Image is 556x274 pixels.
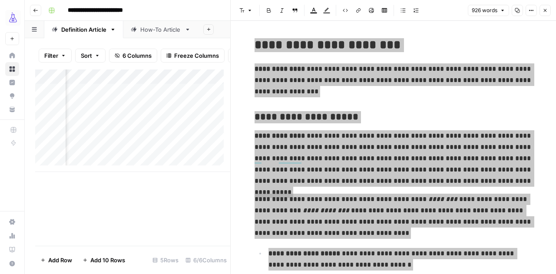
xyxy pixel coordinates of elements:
[61,25,106,34] div: Definition Article
[109,49,157,63] button: 6 Columns
[5,49,19,63] a: Home
[123,21,198,38] a: How-To Article
[149,253,182,267] div: 5 Rows
[5,7,19,29] button: Workspace: AirOps Growth
[44,21,123,38] a: Definition Article
[48,256,72,264] span: Add Row
[468,5,509,16] button: 926 words
[5,229,19,243] a: Usage
[140,25,181,34] div: How-To Article
[161,49,225,63] button: Freeze Columns
[75,49,106,63] button: Sort
[122,51,152,60] span: 6 Columns
[472,7,497,14] span: 926 words
[182,253,230,267] div: 6/6 Columns
[39,49,72,63] button: Filter
[5,243,19,257] a: Learning Hub
[81,51,92,60] span: Sort
[5,76,19,89] a: Insights
[90,256,125,264] span: Add 10 Rows
[44,51,58,60] span: Filter
[5,215,19,229] a: Settings
[174,51,219,60] span: Freeze Columns
[5,102,19,116] a: Your Data
[5,257,19,271] button: Help + Support
[77,253,130,267] button: Add 10 Rows
[35,253,77,267] button: Add Row
[5,10,21,26] img: AirOps Growth Logo
[5,62,19,76] a: Browse
[5,89,19,103] a: Opportunities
